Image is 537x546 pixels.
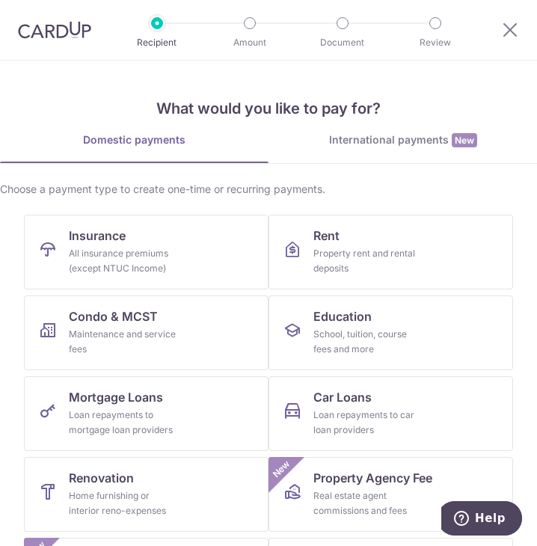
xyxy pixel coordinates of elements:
[441,501,522,539] iframe: Opens a widget where you can find more information
[69,227,126,245] span: Insurance
[24,376,268,451] a: Mortgage LoansLoan repayments to mortgage loan providers
[34,10,64,24] span: Help
[69,469,134,487] span: Renovation
[405,35,465,50] p: Review
[24,457,268,532] a: RenovationHome furnishing or interior reno-expenses
[313,307,372,325] span: Education
[268,295,513,370] a: EducationSchool, tuition, course fees and more
[452,133,477,147] span: New
[69,388,163,406] span: Mortgage Loans
[268,215,513,289] a: RentProperty rent and rental deposits
[69,408,177,438] div: Loan repayments to mortgage loan providers
[24,215,268,289] a: InsuranceAll insurance premiums (except NTUC Income)
[127,35,187,50] p: Recipient
[313,35,372,50] p: Document
[268,457,513,532] a: Property Agency FeeReal estate agent commissions and feesNew
[268,132,537,148] div: International payments
[69,488,177,518] div: Home furnishing or interior reno-expenses
[268,376,513,451] a: Car LoansLoan repayments to car loan providers
[220,35,280,50] p: Amount
[24,295,268,370] a: Condo & MCSTMaintenance and service fees
[69,307,158,325] span: Condo & MCST
[313,327,421,357] div: School, tuition, course fees and more
[313,246,421,276] div: Property rent and rental deposits
[313,227,340,245] span: Rent
[313,469,432,487] span: Property Agency Fee
[313,388,372,406] span: Car Loans
[69,327,177,357] div: Maintenance and service fees
[313,488,421,518] div: Real estate agent commissions and fees
[69,246,177,276] div: All insurance premiums (except NTUC Income)
[18,21,91,39] img: CardUp
[313,408,421,438] div: Loan repayments to car loan providers
[269,457,294,482] span: New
